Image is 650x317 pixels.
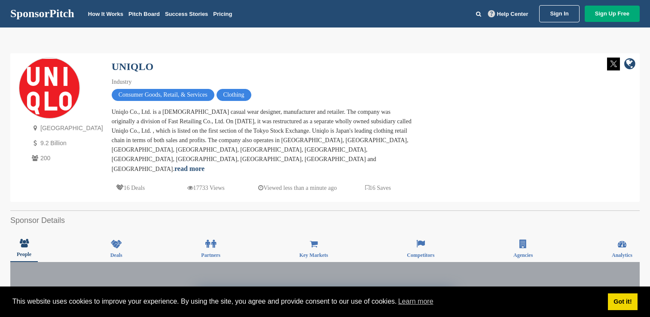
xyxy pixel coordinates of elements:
[174,165,204,172] a: read more
[612,253,632,258] span: Analytics
[407,253,434,258] span: Competitors
[513,253,533,258] span: Agencies
[486,9,530,19] a: Help Center
[397,295,435,308] a: learn more about cookies
[88,11,123,17] a: How It Works
[112,61,153,72] a: UNIQLO
[12,295,601,308] span: This website uses cookies to improve your experience. By using the site, you agree and provide co...
[30,153,103,164] p: 200
[112,77,412,87] div: Industry
[128,11,160,17] a: Pitch Board
[607,58,620,70] img: Twitter white
[112,107,412,174] div: Uniqlo Co., Ltd. is a [DEMOGRAPHIC_DATA] casual wear designer, manufacturer and retailer. The com...
[10,8,74,19] a: SponsorPitch
[19,59,79,119] img: Sponsorpitch & UNIQLO
[187,183,225,193] p: 17733 Views
[110,253,122,258] span: Deals
[213,11,232,17] a: Pricing
[112,89,214,101] span: Consumer Goods, Retail, & Services
[30,138,103,149] p: 9.2 Billion
[201,253,220,258] span: Partners
[10,215,640,226] h2: Sponsor Details
[17,252,31,257] span: People
[539,5,579,22] a: Sign In
[165,11,208,17] a: Success Stories
[365,183,391,193] p: 16 Saves
[624,58,635,72] a: company link
[30,123,103,134] p: [GEOGRAPHIC_DATA]
[217,89,251,101] span: Clothing
[116,183,145,193] p: 16 Deals
[258,183,337,193] p: Viewed less than a minute ago
[299,253,328,258] span: Key Markets
[585,6,640,22] a: Sign Up Free
[608,293,638,311] a: dismiss cookie message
